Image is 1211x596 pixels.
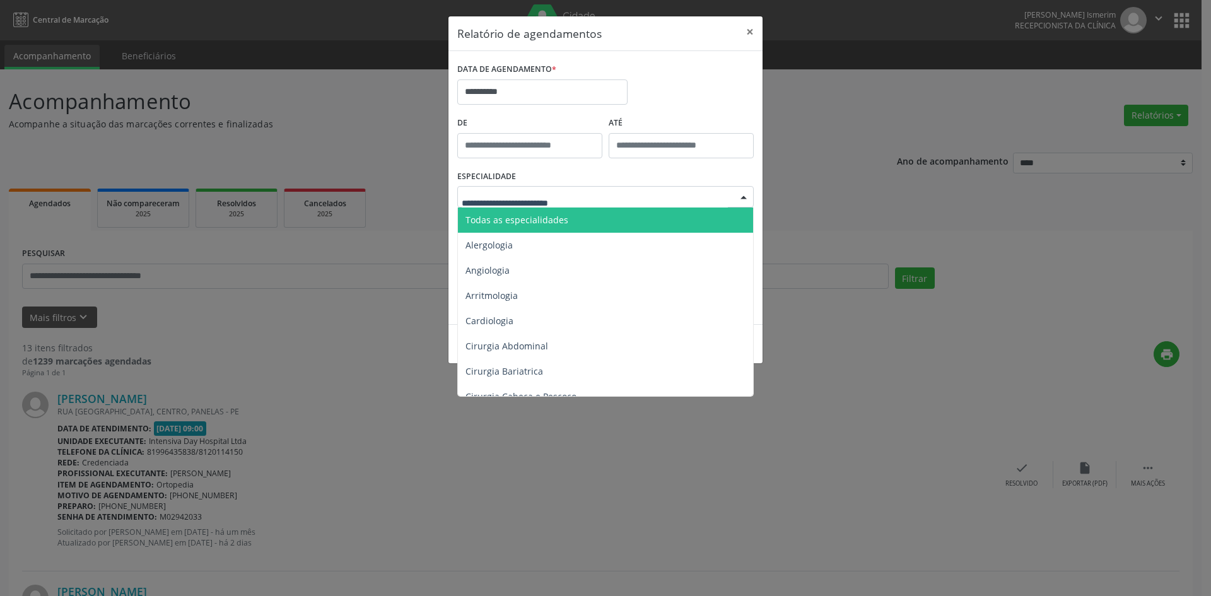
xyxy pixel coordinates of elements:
[465,365,543,377] span: Cirurgia Bariatrica
[457,25,602,42] h5: Relatório de agendamentos
[465,264,510,276] span: Angiologia
[465,390,576,402] span: Cirurgia Cabeça e Pescoço
[457,60,556,79] label: DATA DE AGENDAMENTO
[465,315,513,327] span: Cardiologia
[457,167,516,187] label: ESPECIALIDADE
[465,214,568,226] span: Todas as especialidades
[737,16,763,47] button: Close
[465,239,513,251] span: Alergologia
[609,114,754,133] label: ATÉ
[465,340,548,352] span: Cirurgia Abdominal
[457,114,602,133] label: De
[465,289,518,301] span: Arritmologia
